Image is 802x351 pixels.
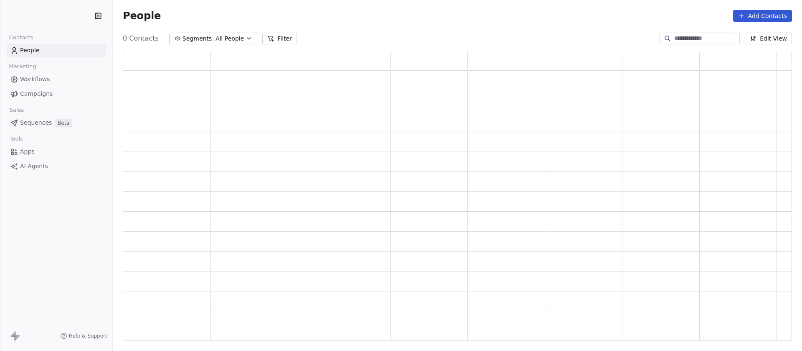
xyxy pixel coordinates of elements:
span: Beta [55,119,72,127]
span: People [123,10,161,22]
span: Workflows [20,75,50,84]
button: Filter [262,33,297,44]
span: Contacts [5,31,37,44]
a: SequencesBeta [7,116,106,130]
span: 0 Contacts [123,33,159,44]
span: Campaigns [20,90,53,98]
span: Sales [6,104,28,116]
span: People [20,46,40,55]
a: People [7,44,106,57]
a: Help & Support [61,333,107,339]
span: Tools [6,133,26,145]
a: AI Agents [7,159,106,173]
a: Workflows [7,72,106,86]
span: Segments: [183,34,214,43]
span: Help & Support [69,333,107,339]
button: Add Contacts [733,10,792,22]
button: Edit View [745,33,792,44]
span: Sequences [20,118,52,127]
a: Campaigns [7,87,106,101]
a: Apps [7,145,106,159]
span: Apps [20,147,35,156]
span: AI Agents [20,162,48,171]
span: All People [216,34,244,43]
span: Marketing [5,60,40,73]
